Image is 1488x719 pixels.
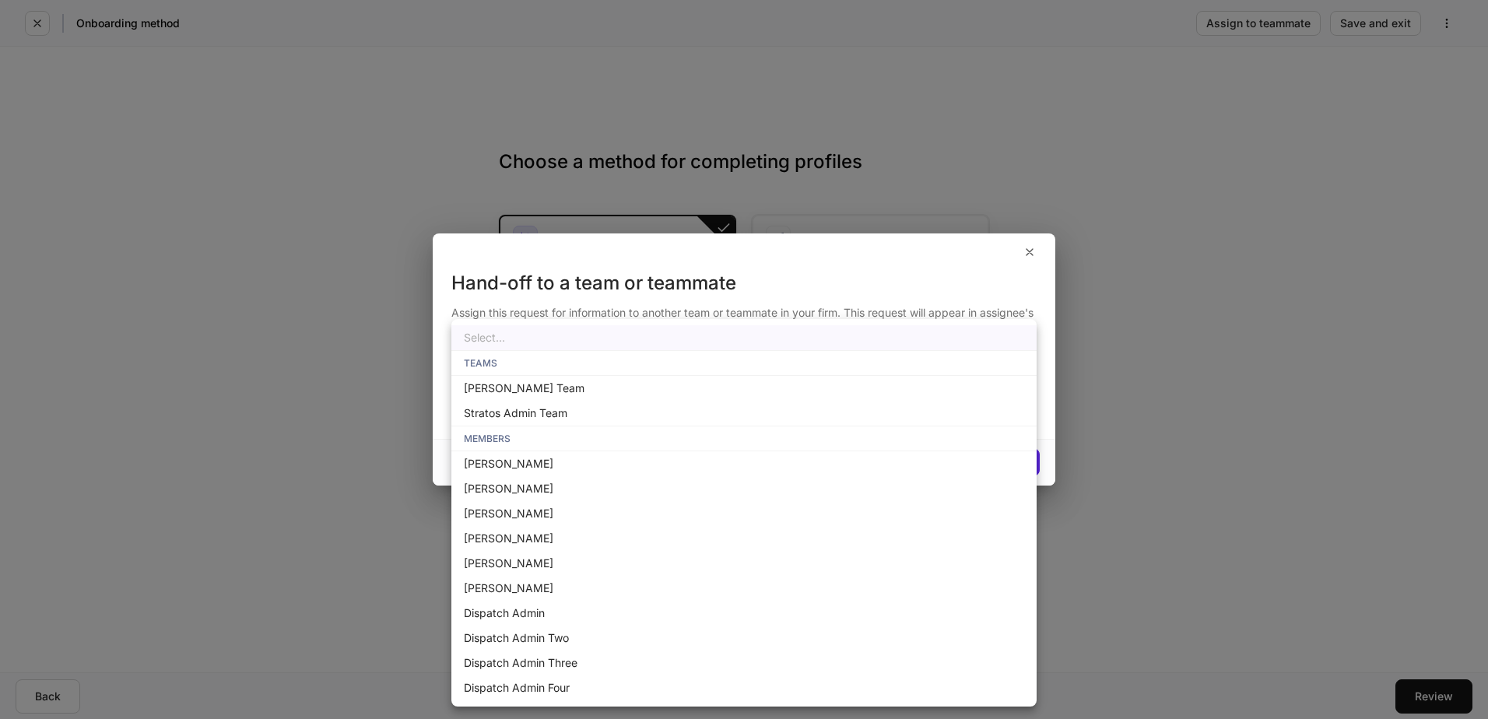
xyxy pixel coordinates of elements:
li: Dispatch Admin Two [451,626,1037,651]
li: [PERSON_NAME] [451,551,1037,576]
li: [PERSON_NAME] [451,526,1037,551]
li: [PERSON_NAME] [451,576,1037,601]
li: [PERSON_NAME] Team [451,376,1037,401]
li: Dispatch Admin [451,601,1037,626]
li: [PERSON_NAME] [451,476,1037,501]
li: [PERSON_NAME] [451,501,1037,526]
li: Stratos Admin Team [451,401,1037,426]
li: [PERSON_NAME] [451,451,1037,476]
li: Dispatch Admin Three [451,651,1037,675]
li: Dispatch Admin Four [451,675,1037,700]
